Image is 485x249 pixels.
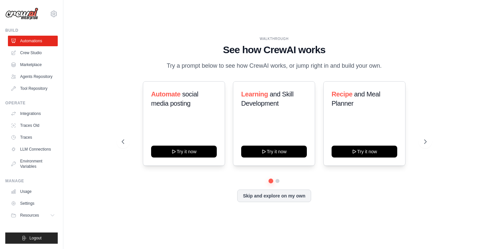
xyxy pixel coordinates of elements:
a: LLM Connections [8,144,58,155]
span: Automate [151,90,180,98]
a: Automations [8,36,58,46]
button: Try it now [332,146,397,158]
h1: See how CrewAI works [122,44,426,56]
span: and Meal Planner [332,90,380,107]
span: Recipe [332,90,352,98]
div: Build [5,28,58,33]
p: Try a prompt below to see how CrewAI works, or jump right in and build your own. [163,61,385,71]
button: Try it now [241,146,307,158]
button: Logout [5,232,58,244]
button: Resources [8,210,58,221]
img: Logo [5,8,38,20]
button: Try it now [151,146,217,158]
span: Learning [241,90,268,98]
a: Integrations [8,108,58,119]
div: WALKTHROUGH [122,36,426,41]
a: Traces [8,132,58,143]
a: Tool Repository [8,83,58,94]
a: Usage [8,186,58,197]
a: Environment Variables [8,156,58,172]
a: Crew Studio [8,48,58,58]
a: Settings [8,198,58,209]
div: Operate [5,100,58,106]
span: Logout [29,235,42,241]
a: Marketplace [8,59,58,70]
span: Resources [20,213,39,218]
button: Skip and explore on my own [237,190,311,202]
div: Manage [5,178,58,184]
a: Traces Old [8,120,58,131]
a: Agents Repository [8,71,58,82]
